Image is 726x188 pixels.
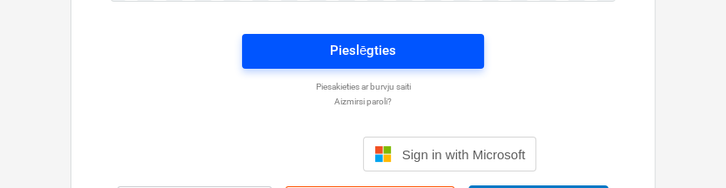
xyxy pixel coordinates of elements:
[102,81,624,92] a: Piesakieties ar burvju saiti
[402,147,526,162] span: Sign in with Microsoft
[102,96,624,107] a: Aizmirsi paroli?
[639,104,726,188] iframe: Chat Widget
[242,34,484,69] button: Pieslēgties
[330,39,396,62] div: Pieslēgties
[181,135,358,173] iframe: Sign in with Google Button
[374,145,392,163] img: Microsoft logo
